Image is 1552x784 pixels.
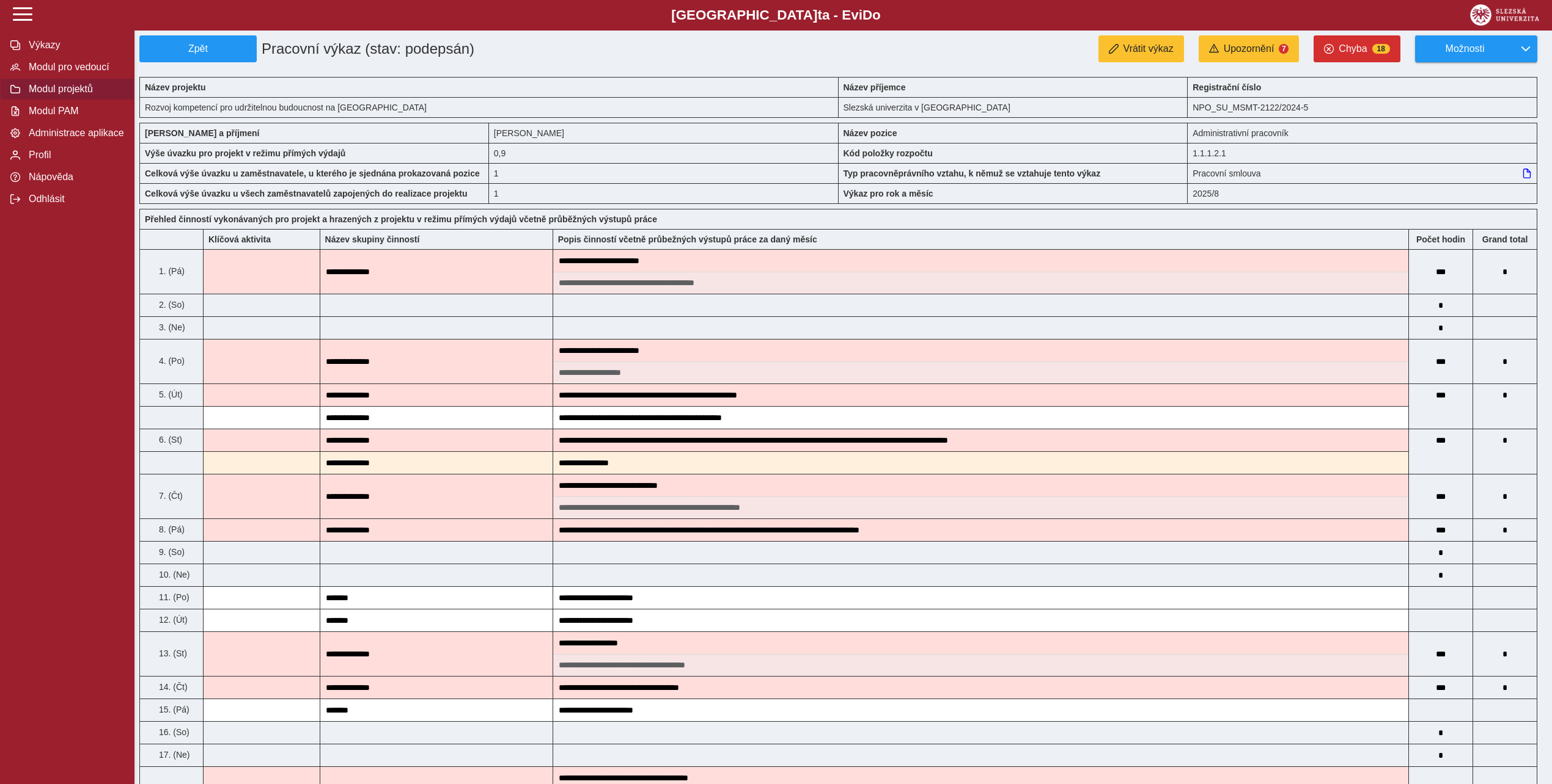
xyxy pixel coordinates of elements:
[844,148,933,158] b: Kód položky rozpočtu
[37,7,1515,23] b: [GEOGRAPHIC_DATA] a - Evi
[139,97,839,118] div: Rozvoj kompetencí pro udržitelnou budoucnost na [GEOGRAPHIC_DATA]
[257,35,726,62] h1: Pracovní výkaz (stav: podepsán)
[145,189,468,198] b: Celková výše úvazku u všech zaměstnavatelů zapojených do realizace projektu
[208,234,271,244] b: Klíčová aktivita
[156,266,185,276] span: 1. (Pá)
[25,194,124,205] span: Odhlásit
[1470,4,1539,26] img: logo_web_su.png
[1188,97,1537,118] div: NPO_SU_MSMT-2122/2024-5
[489,123,839,143] div: [PERSON_NAME]
[145,43,251,54] span: Zpět
[145,128,259,138] b: [PERSON_NAME] a příjmení
[156,547,185,557] span: 9. (So)
[1193,82,1261,92] b: Registrační číslo
[1124,43,1174,54] span: Vrátit výkaz
[145,169,480,178] b: Celková výše úvazku u zaměstnavatele, u kterého je sjednána prokazovaná pozice
[1415,35,1514,62] button: Možnosti
[25,150,124,161] span: Profil
[1314,35,1400,62] button: Chyba18
[844,169,1101,178] b: Typ pracovněprávního vztahu, k němuž se vztahuje tento výkaz
[1425,43,1504,54] span: Možnosti
[156,491,183,501] span: 7. (Čt)
[1473,234,1537,244] b: Suma za den přes všechny výkazy
[1188,183,1537,204] div: 2025/8
[844,189,933,198] b: Výkaz pro rok a měsíc
[844,128,897,138] b: Název pozice
[156,390,183,399] span: 5. (Út)
[156,682,188,692] span: 14. (Čt)
[1339,43,1367,54] span: Chyba
[156,435,182,445] span: 6. (St)
[489,163,839,183] div: 1
[156,524,185,534] span: 8. (Pá)
[489,143,839,163] div: 7,2 h / den. 36 h / týden.
[139,35,257,62] button: Zpět
[156,322,185,332] span: 3. (Ne)
[558,234,817,244] b: Popis činností včetně průbežných výstupů práce za daný měsíc
[839,97,1188,118] div: Slezská univerzita v [GEOGRAPHIC_DATA]
[156,727,189,737] span: 16. (So)
[325,234,420,244] b: Název skupiny činností
[1188,143,1537,163] div: 1.1.1.2.1
[1188,163,1537,183] div: Pracovní smlouva
[156,570,190,579] span: 10. (Ne)
[156,615,188,625] span: 12. (Út)
[1372,44,1390,54] span: 18
[156,356,185,366] span: 4. (Po)
[1199,35,1300,62] button: Upozornění7
[25,128,124,139] span: Administrace aplikace
[489,183,839,204] div: 1
[1188,123,1537,143] div: Administrativní pracovník
[145,148,345,158] b: Výše úvazku pro projekt v režimu přímých výdajů
[25,40,124,51] span: Výkazy
[25,62,124,73] span: Modul pro vedoucí
[817,7,822,23] span: t
[145,214,657,224] b: Přehled činností vykonávaných pro projekt a hrazených z projektu v režimu přímých výdajů včetně p...
[156,750,190,760] span: 17. (Ne)
[145,82,206,92] b: Název projektu
[25,172,124,183] span: Nápověda
[844,82,906,92] b: Název příjemce
[156,648,187,658] span: 13. (St)
[862,7,872,23] span: D
[156,300,185,310] span: 2. (So)
[1409,234,1473,244] b: Počet hodin
[1098,35,1184,62] button: Vrátit výkaz
[1224,43,1274,54] span: Upozornění
[156,592,189,602] span: 11. (Po)
[872,7,881,23] span: o
[25,84,124,95] span: Modul projektů
[156,705,189,714] span: 15. (Pá)
[1279,44,1289,54] span: 7
[25,106,124,117] span: Modul PAM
